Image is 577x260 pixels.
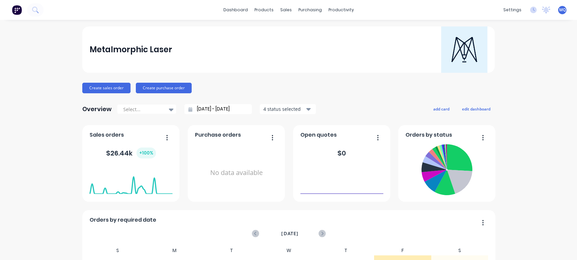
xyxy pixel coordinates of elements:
div: productivity [325,5,357,15]
div: sales [277,5,295,15]
button: Create sales order [82,83,131,93]
button: Create purchase order [136,83,192,93]
div: $ 0 [337,148,346,158]
div: M [146,246,203,255]
button: 4 status selected [260,104,316,114]
img: Metalmorphic Laser [441,26,487,73]
div: 4 status selected [263,106,305,112]
span: [DATE] [281,230,298,237]
div: Overview [82,103,112,116]
div: S [89,246,146,255]
span: Open quotes [300,131,337,139]
span: Sales orders [90,131,124,139]
span: MQ [559,7,566,13]
div: No data available [195,142,278,204]
div: settings [500,5,525,15]
button: edit dashboard [458,105,495,113]
div: S [431,246,488,255]
div: Metalmorphic Laser [90,43,172,56]
div: T [203,246,260,255]
div: purchasing [295,5,325,15]
div: T [317,246,374,255]
div: + 100 % [136,148,156,158]
span: Purchase orders [195,131,241,139]
a: dashboard [220,5,251,15]
div: W [260,246,317,255]
div: F [374,246,431,255]
img: Factory [12,5,22,15]
button: add card [429,105,454,113]
div: products [251,5,277,15]
span: Orders by status [405,131,452,139]
div: $ 26.44k [106,148,156,158]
